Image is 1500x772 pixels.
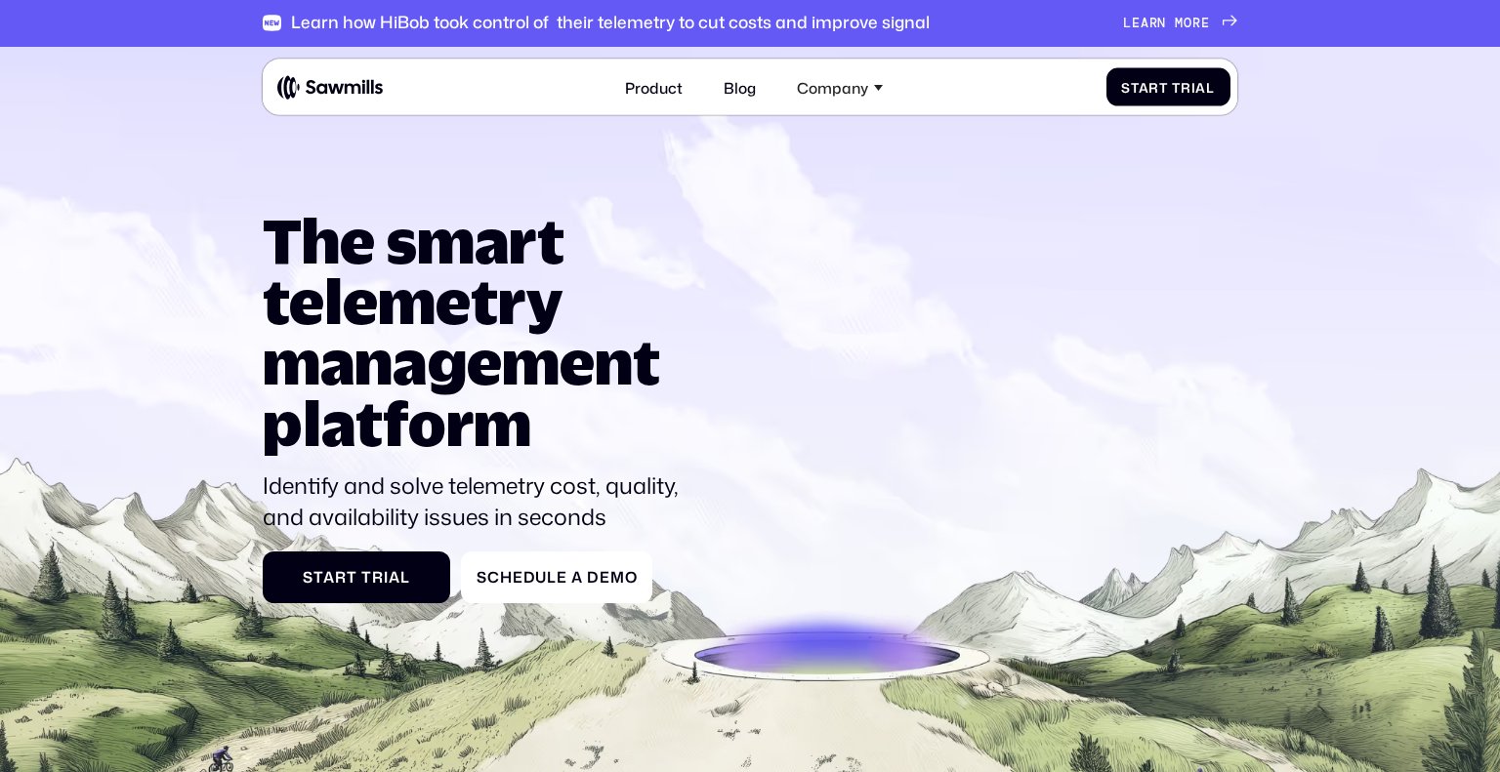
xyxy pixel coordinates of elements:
[1123,16,1237,31] a: Learn more
[712,67,767,107] a: Blog
[1123,16,1209,31] div: Learn more
[477,568,638,586] div: Schedule a Demo
[277,568,435,586] div: Start Trial
[797,78,868,96] div: Company
[613,67,693,107] a: Product
[1121,79,1215,95] div: Start Trial
[1106,68,1230,106] a: Start Trial
[263,469,697,533] p: Identify and solve telemetry cost, quality, and availability issues in seconds
[263,210,697,453] h1: The smart telemetry management platform
[461,551,652,603] a: Schedule a Demo
[263,551,450,603] a: Start Trial
[291,13,930,33] div: Learn how HiBob took control of their telemetry to cut costs and improve signal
